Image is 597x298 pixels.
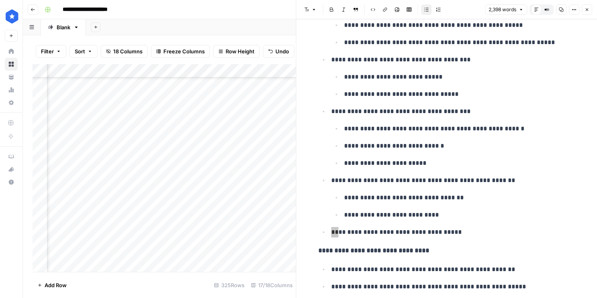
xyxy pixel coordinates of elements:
[489,6,516,13] span: 2,398 words
[41,47,54,55] span: Filter
[263,45,294,58] button: Undo
[5,71,18,83] a: Your Data
[5,45,18,58] a: Home
[213,45,260,58] button: Row Height
[5,96,18,109] a: Settings
[75,47,85,55] span: Sort
[275,47,289,55] span: Undo
[101,45,148,58] button: 18 Columns
[5,83,18,96] a: Usage
[5,6,18,26] button: Workspace: ConsumerAffairs
[57,23,70,31] div: Blank
[248,279,296,292] div: 17/18 Columns
[36,45,66,58] button: Filter
[5,176,18,189] button: Help + Support
[211,279,248,292] div: 325 Rows
[33,279,71,292] button: Add Row
[5,58,18,71] a: Browse
[5,163,18,176] button: What's new?
[69,45,98,58] button: Sort
[41,19,86,35] a: Blank
[5,150,18,163] a: AirOps Academy
[163,47,205,55] span: Freeze Columns
[5,9,19,24] img: ConsumerAffairs Logo
[226,47,255,55] span: Row Height
[45,281,67,289] span: Add Row
[485,4,527,15] button: 2,398 words
[151,45,210,58] button: Freeze Columns
[113,47,143,55] span: 18 Columns
[5,163,17,175] div: What's new?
